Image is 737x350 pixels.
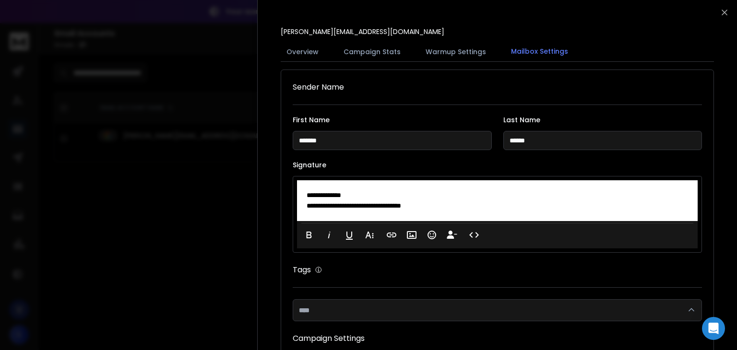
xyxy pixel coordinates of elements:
[293,117,492,123] label: First Name
[423,225,441,245] button: Emoticons
[382,225,401,245] button: Insert Link (Ctrl+K)
[403,225,421,245] button: Insert Image (Ctrl+P)
[293,333,702,344] h1: Campaign Settings
[293,162,702,168] label: Signature
[420,41,492,62] button: Warmup Settings
[702,317,725,340] div: Open Intercom Messenger
[300,225,318,245] button: Bold (Ctrl+B)
[320,225,338,245] button: Italic (Ctrl+I)
[340,225,358,245] button: Underline (Ctrl+U)
[465,225,483,245] button: Code View
[505,41,574,63] button: Mailbox Settings
[443,225,461,245] button: Insert Unsubscribe Link
[281,27,444,36] p: [PERSON_NAME][EMAIL_ADDRESS][DOMAIN_NAME]
[281,41,324,62] button: Overview
[503,117,702,123] label: Last Name
[360,225,379,245] button: More Text
[338,41,406,62] button: Campaign Stats
[293,264,311,276] h1: Tags
[293,82,702,93] h1: Sender Name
